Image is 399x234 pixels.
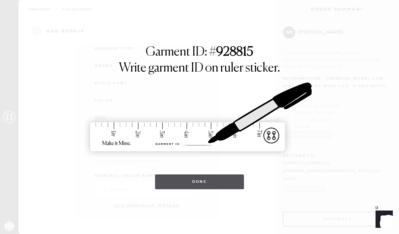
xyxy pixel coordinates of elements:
button: Done [155,174,244,189]
h1: Garment ID: # [146,45,253,61]
img: ruler-sticker-sharpie.svg [84,66,315,168]
iframe: Front Chat [370,206,396,233]
h1: Write garment ID on ruler sticker. [119,61,280,76]
strong: 928815 [216,46,253,58]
